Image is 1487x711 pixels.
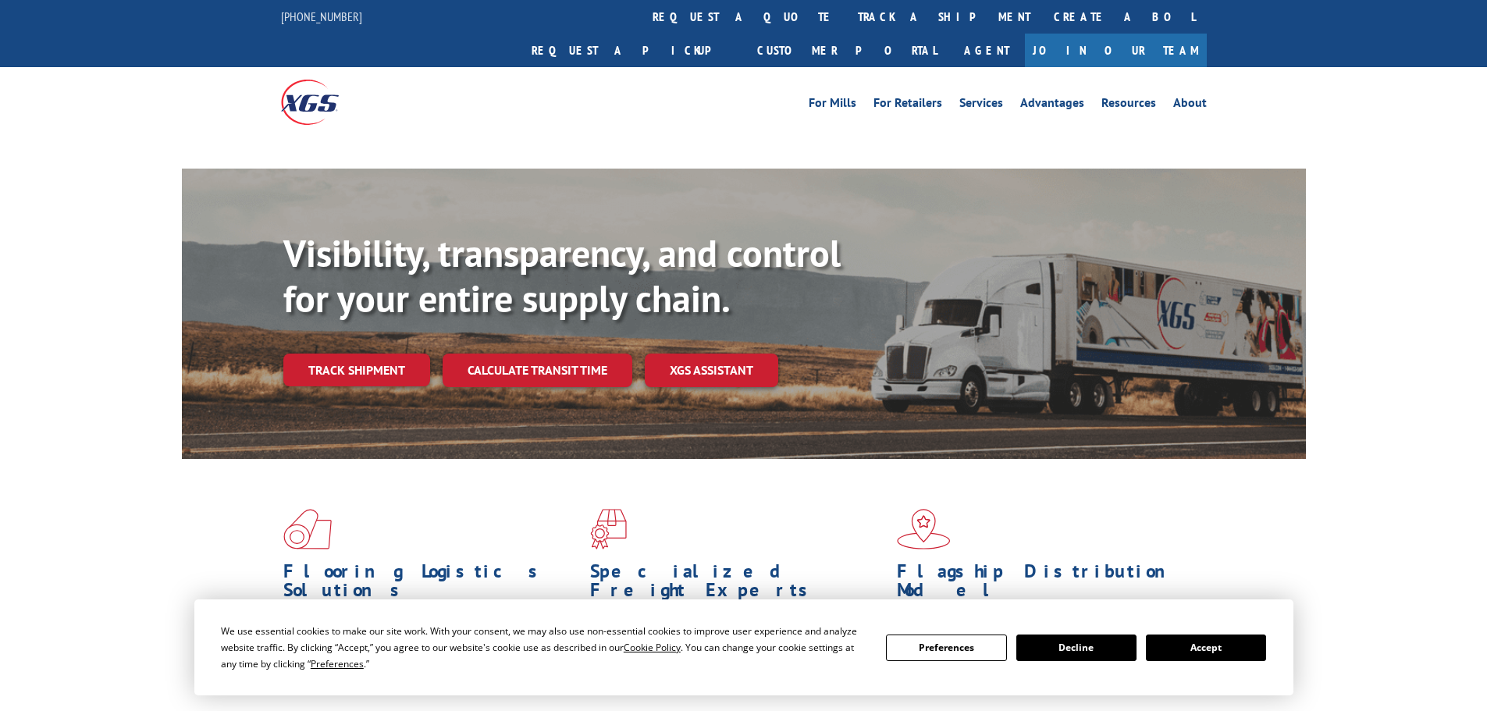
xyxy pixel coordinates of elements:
[590,509,627,549] img: xgs-icon-focused-on-flooring-red
[624,641,681,654] span: Cookie Policy
[311,657,364,670] span: Preferences
[873,97,942,114] a: For Retailers
[645,354,778,387] a: XGS ASSISTANT
[1020,97,1084,114] a: Advantages
[1016,635,1137,661] button: Decline
[283,354,430,386] a: Track shipment
[745,34,948,67] a: Customer Portal
[283,229,841,322] b: Visibility, transparency, and control for your entire supply chain.
[809,97,856,114] a: For Mills
[897,562,1192,607] h1: Flagship Distribution Model
[1101,97,1156,114] a: Resources
[1025,34,1207,67] a: Join Our Team
[194,599,1293,695] div: Cookie Consent Prompt
[283,562,578,607] h1: Flooring Logistics Solutions
[283,509,332,549] img: xgs-icon-total-supply-chain-intelligence-red
[886,635,1006,661] button: Preferences
[1173,97,1207,114] a: About
[590,562,885,607] h1: Specialized Freight Experts
[1146,635,1266,661] button: Accept
[221,623,867,672] div: We use essential cookies to make our site work. With your consent, we may also use non-essential ...
[443,354,632,387] a: Calculate transit time
[520,34,745,67] a: Request a pickup
[897,509,951,549] img: xgs-icon-flagship-distribution-model-red
[959,97,1003,114] a: Services
[948,34,1025,67] a: Agent
[281,9,362,24] a: [PHONE_NUMBER]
